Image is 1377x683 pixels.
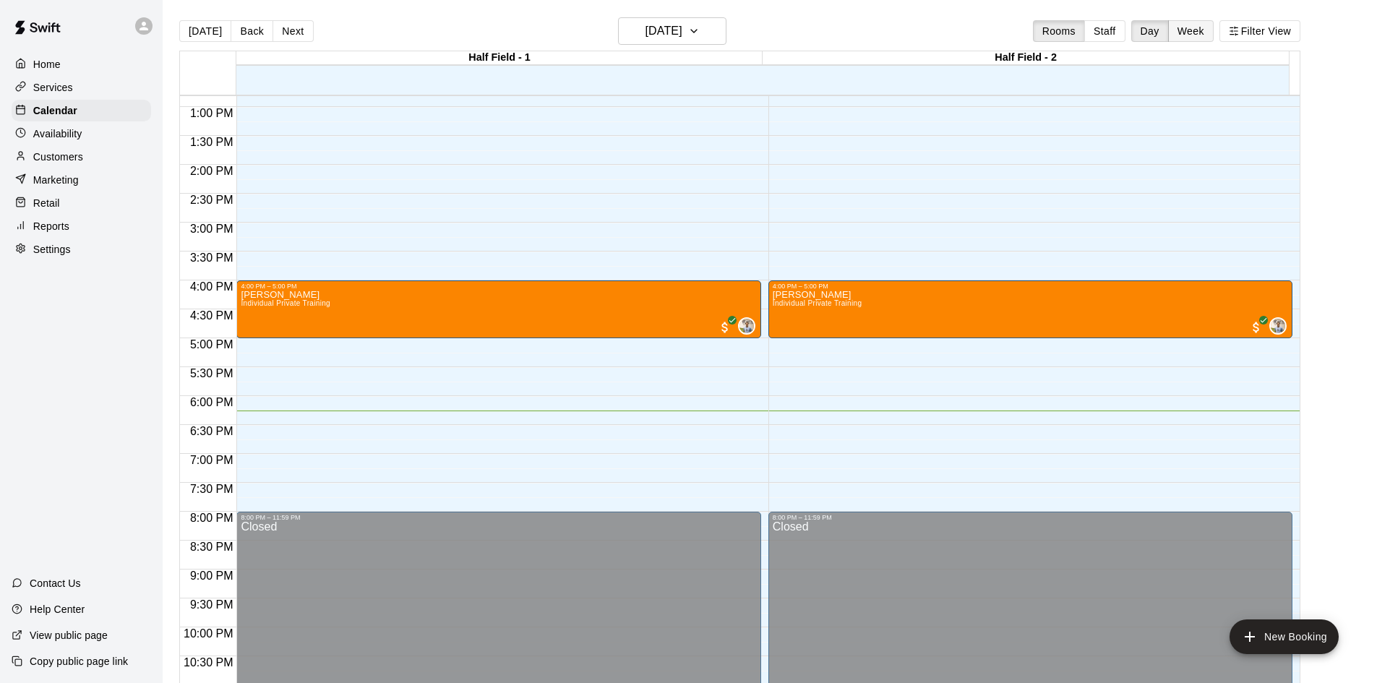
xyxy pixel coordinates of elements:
[231,20,273,42] button: Back
[768,280,1292,338] div: 4:00 PM – 5:00 PM: Individual Private Training
[180,627,236,640] span: 10:00 PM
[12,215,151,237] a: Reports
[12,146,151,168] a: Customers
[738,317,755,335] div: Matt Allred
[186,280,237,293] span: 4:00 PM
[1033,20,1085,42] button: Rooms
[718,320,732,335] span: All customers have paid
[33,126,82,141] p: Availability
[180,656,236,669] span: 10:30 PM
[33,196,60,210] p: Retail
[1168,20,1214,42] button: Week
[186,483,237,495] span: 7:30 PM
[12,100,151,121] a: Calendar
[33,173,79,187] p: Marketing
[33,80,73,95] p: Services
[12,77,151,98] a: Services
[1219,20,1300,42] button: Filter View
[186,338,237,351] span: 5:00 PM
[12,192,151,214] a: Retail
[1269,317,1287,335] div: Matt Allred
[186,454,237,466] span: 7:00 PM
[241,299,330,307] span: Individual Private Training
[186,541,237,553] span: 8:30 PM
[186,136,237,148] span: 1:30 PM
[236,51,763,65] div: Half Field - 1
[773,283,1288,290] div: 4:00 PM – 5:00 PM
[186,194,237,206] span: 2:30 PM
[33,150,83,164] p: Customers
[186,165,237,177] span: 2:00 PM
[241,514,756,521] div: 8:00 PM – 11:59 PM
[33,57,61,72] p: Home
[12,239,151,260] a: Settings
[186,598,237,611] span: 9:30 PM
[1271,319,1285,333] img: Matt Allred
[186,396,237,408] span: 6:00 PM
[186,570,237,582] span: 9:00 PM
[1084,20,1125,42] button: Staff
[773,514,1288,521] div: 8:00 PM – 11:59 PM
[12,53,151,75] a: Home
[773,299,862,307] span: Individual Private Training
[186,512,237,524] span: 8:00 PM
[33,103,77,118] p: Calendar
[739,319,754,333] img: Matt Allred
[186,309,237,322] span: 4:30 PM
[33,242,71,257] p: Settings
[241,283,756,290] div: 4:00 PM – 5:00 PM
[30,576,81,590] p: Contact Us
[645,21,682,41] h6: [DATE]
[273,20,313,42] button: Next
[33,219,69,233] p: Reports
[12,123,151,145] a: Availability
[186,252,237,264] span: 3:30 PM
[1249,320,1264,335] span: All customers have paid
[30,654,128,669] p: Copy public page link
[186,223,237,235] span: 3:00 PM
[30,628,108,643] p: View public page
[1275,317,1287,335] span: Matt Allred
[1230,619,1339,654] button: add
[179,20,231,42] button: [DATE]
[618,17,726,45] button: [DATE]
[30,602,85,617] p: Help Center
[236,280,760,338] div: 4:00 PM – 5:00 PM: Individual Private Training
[186,425,237,437] span: 6:30 PM
[186,107,237,119] span: 1:00 PM
[12,169,151,191] a: Marketing
[1131,20,1169,42] button: Day
[186,367,237,379] span: 5:30 PM
[763,51,1289,65] div: Half Field - 2
[744,317,755,335] span: Matt Allred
